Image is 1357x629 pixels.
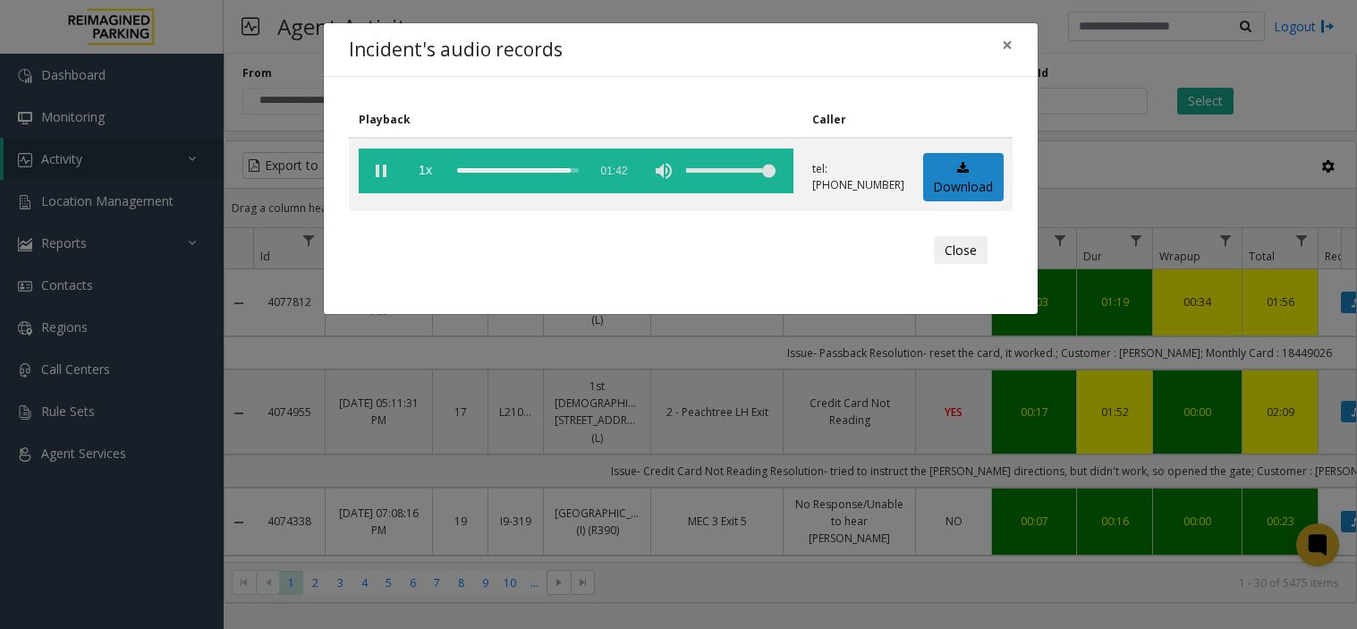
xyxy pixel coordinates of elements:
[802,102,913,138] th: Caller
[349,36,563,64] h4: Incident's audio records
[934,236,988,265] button: Close
[686,149,776,193] div: volume level
[989,23,1025,67] button: Close
[812,161,904,193] p: tel:[PHONE_NUMBER]
[1002,32,1013,57] span: ×
[457,149,579,193] div: scrub bar
[923,153,1004,202] a: Download
[349,102,802,138] th: Playback
[403,149,448,193] span: playback speed button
